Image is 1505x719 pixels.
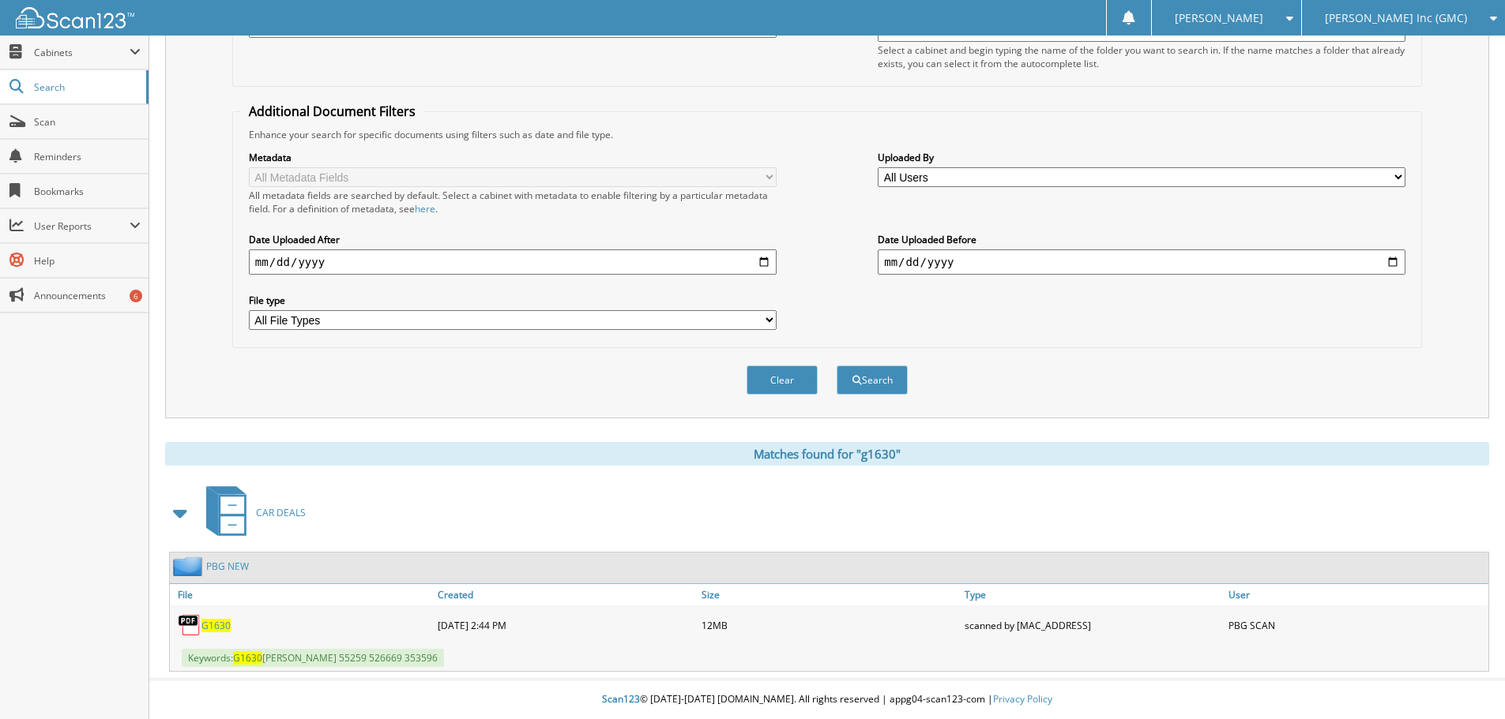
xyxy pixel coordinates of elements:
button: Clear [747,365,818,395]
span: CAR DEALS [256,506,306,519]
span: G1630 [233,651,262,665]
div: All metadata fields are searched by default. Select a cabinet with metadata to enable filtering b... [249,189,777,215]
div: Enhance your search for specific documents using filters such as date and file type. [241,128,1413,141]
span: Scan123 [602,692,640,706]
label: Metadata [249,151,777,164]
div: Matches found for "g1630" [165,442,1489,466]
span: [PERSON_NAME] [1175,13,1263,23]
input: end [878,249,1405,275]
a: PBG NEW [206,560,249,573]
label: File type [249,294,777,307]
div: [DATE] 2:44 PM [434,609,698,641]
label: Date Uploaded Before [878,233,1405,246]
div: scanned by [MAC_ADDRESS] [961,609,1225,641]
span: Help [34,254,141,268]
a: Privacy Policy [993,692,1052,706]
img: scan123-logo-white.svg [16,7,134,28]
span: Search [34,81,138,94]
div: 12MB [698,609,961,641]
span: Cabinets [34,46,130,59]
div: Select a cabinet and begin typing the name of the folder you want to search in. If the name match... [878,43,1405,70]
a: File [170,584,434,605]
a: Type [961,584,1225,605]
iframe: Chat Widget [1426,643,1505,719]
span: Keywords: [PERSON_NAME] 55259 526669 353596 [182,649,444,667]
input: start [249,249,777,275]
a: G1630 [201,619,231,632]
legend: Additional Document Filters [241,103,423,120]
span: [PERSON_NAME] Inc (GMC) [1325,13,1467,23]
div: © [DATE]-[DATE] [DOMAIN_NAME]. All rights reserved | appg04-scan123-com | [149,680,1505,719]
a: User [1225,584,1488,605]
button: Search [837,365,908,395]
span: Announcements [34,289,141,302]
a: Size [698,584,961,605]
div: PBG SCAN [1225,609,1488,641]
span: User Reports [34,219,130,233]
span: Scan [34,115,141,129]
img: folder2.png [173,556,206,576]
label: Date Uploaded After [249,233,777,246]
a: Created [434,584,698,605]
span: Bookmarks [34,185,141,198]
span: Reminders [34,150,141,163]
label: Uploaded By [878,151,1405,164]
a: CAR DEALS [197,481,306,544]
div: 6 [130,290,142,302]
img: PDF.png [178,613,201,637]
a: here [415,202,435,215]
